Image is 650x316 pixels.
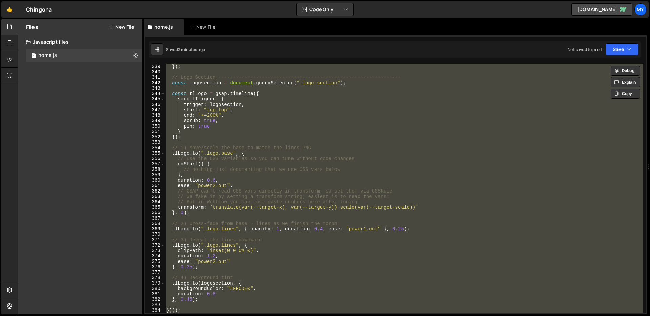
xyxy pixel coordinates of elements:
button: Explain [611,77,640,87]
div: 359 [145,172,165,178]
div: Saved [166,47,205,52]
div: 369 [145,226,165,232]
div: 347 [145,107,165,113]
div: 362 [145,188,165,194]
div: 375 [145,259,165,264]
div: 350 [145,123,165,129]
div: Javascript files [18,35,142,49]
div: 348 [145,113,165,118]
div: 351 [145,129,165,134]
div: 372 [145,243,165,248]
button: Debug [611,66,640,76]
div: 380 [145,286,165,291]
div: home.js [154,24,173,30]
div: 345 [145,96,165,102]
div: Not saved to prod [568,47,602,52]
button: New File [109,24,134,30]
div: 341 [145,75,165,80]
div: 382 [145,297,165,302]
div: 346 [145,102,165,107]
div: 363 [145,194,165,199]
div: 354 [145,145,165,151]
div: 364 [145,199,165,205]
div: home.js [38,52,57,59]
div: 2 minutes ago [178,47,205,52]
div: 361 [145,183,165,188]
div: 370 [145,232,165,237]
a: [DOMAIN_NAME] [571,3,632,16]
div: 379 [145,280,165,286]
div: Chingona [26,5,52,14]
div: 368 [145,221,165,226]
div: 339 [145,64,165,69]
div: 342 [145,80,165,86]
a: 🤙 [1,1,18,18]
a: My [634,3,647,16]
div: 340 [145,69,165,75]
div: 377 [145,270,165,275]
div: 352 [145,134,165,140]
div: 367 [145,216,165,221]
div: 366 [145,210,165,216]
div: 371 [145,237,165,243]
div: 376 [145,264,165,270]
div: 349 [145,118,165,123]
div: 374 [145,253,165,259]
div: 383 [145,302,165,308]
h2: Files [26,23,38,31]
div: 356 [145,156,165,161]
div: 357 [145,161,165,167]
div: 344 [145,91,165,96]
div: 360 [145,178,165,183]
div: 373 [145,248,165,253]
div: 355 [145,151,165,156]
div: 384 [145,308,165,313]
div: 343 [145,86,165,91]
button: Save [606,43,638,55]
div: 358 [145,167,165,172]
div: 378 [145,275,165,280]
div: 353 [145,140,165,145]
div: 365 [145,205,165,210]
div: 16722/45723.js [26,49,142,62]
button: Copy [611,89,640,99]
button: Code Only [297,3,353,16]
div: 381 [145,291,165,297]
span: 1 [32,53,36,59]
div: New File [190,24,218,30]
